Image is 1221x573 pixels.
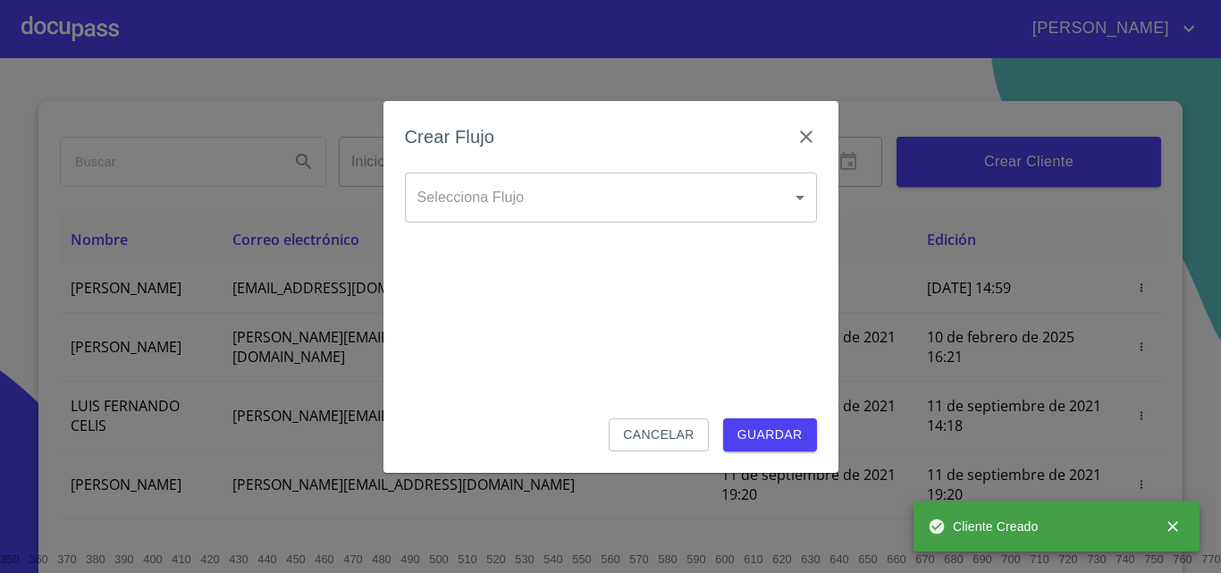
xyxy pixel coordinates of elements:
[1153,507,1192,546] button: close
[737,424,803,446] span: Guardar
[609,418,708,451] button: Cancelar
[723,418,817,451] button: Guardar
[928,518,1039,535] span: Cliente Creado
[405,122,495,151] h6: Crear Flujo
[623,424,694,446] span: Cancelar
[405,173,817,223] div: ​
